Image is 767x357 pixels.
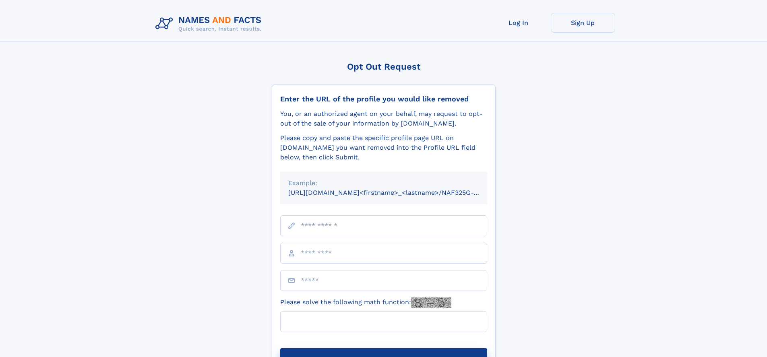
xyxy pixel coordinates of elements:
[280,95,487,103] div: Enter the URL of the profile you would like removed
[288,178,479,188] div: Example:
[280,109,487,128] div: You, or an authorized agent on your behalf, may request to opt-out of the sale of your informatio...
[280,297,451,308] label: Please solve the following math function:
[280,133,487,162] div: Please copy and paste the specific profile page URL on [DOMAIN_NAME] you want removed into the Pr...
[486,13,551,33] a: Log In
[288,189,502,196] small: [URL][DOMAIN_NAME]<firstname>_<lastname>/NAF325G-xxxxxxxx
[152,13,268,35] img: Logo Names and Facts
[551,13,615,33] a: Sign Up
[272,62,496,72] div: Opt Out Request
